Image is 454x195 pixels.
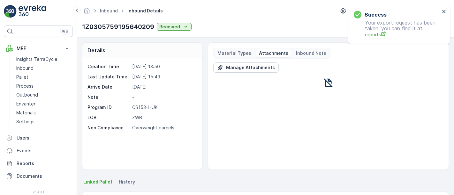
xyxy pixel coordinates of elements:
a: Envanter [14,99,73,108]
p: Events [17,148,70,154]
button: MRF [4,42,73,55]
p: Inbound Note [296,50,326,56]
p: Last Update Time [87,74,130,80]
a: Reports [4,157,73,170]
button: close [442,9,446,15]
p: Program ID [87,104,130,111]
p: Creation Time [87,63,130,70]
a: Pallet [14,73,73,82]
p: Documents [17,173,70,179]
a: Insights TerraCycle [14,55,73,64]
a: Materials [14,108,73,117]
p: ⌘B [62,29,68,34]
p: MRF [17,45,60,52]
p: [DATE] [132,84,195,90]
p: Insights TerraCycle [16,56,57,62]
p: Inbound [16,65,34,71]
p: Material Types [217,50,251,56]
p: Outbound [16,92,38,98]
img: logo [4,5,17,18]
p: Materials [16,110,36,116]
a: Homepage [83,10,90,15]
span: History [119,179,135,185]
p: Attachments [259,50,288,56]
p: 1Z0305759195640209 [82,22,154,32]
p: Details [87,47,105,54]
a: Events [4,144,73,157]
p: Settings [16,119,34,125]
p: Note [87,94,130,100]
p: Pallet [16,74,28,80]
a: Settings [14,117,73,126]
p: Overweight parcels [132,125,195,131]
p: [DATE] 15:49 [132,74,195,80]
a: Inbound [100,8,118,13]
button: Manage Attachments [213,62,279,73]
a: reports [365,31,440,38]
p: Arrive Date [87,84,130,90]
p: Non Compliance [87,125,130,131]
span: Linked Pallet [83,179,112,185]
p: - [132,94,195,100]
h3: Success [365,11,387,18]
img: logo_light-DOdMpM7g.png [19,5,46,18]
p: ZWB [132,114,195,121]
span: Inbound Details [126,8,164,14]
p: Your export request has been taken, you can find it at: [354,20,440,38]
a: Inbound [14,64,73,73]
button: Received [157,23,192,31]
span: v 1.48.1 [4,190,73,194]
a: Process [14,82,73,90]
p: Process [16,83,34,89]
a: Users [4,132,73,144]
p: CS153-L-UK [132,104,195,111]
p: Received [159,24,180,30]
a: Outbound [14,90,73,99]
p: Reports [17,160,70,167]
p: Manage Attachments [226,64,275,71]
a: Documents [4,170,73,183]
p: [DATE] 13:50 [132,63,195,70]
p: Users [17,135,70,141]
p: LOB [87,114,130,121]
p: Envanter [16,101,35,107]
